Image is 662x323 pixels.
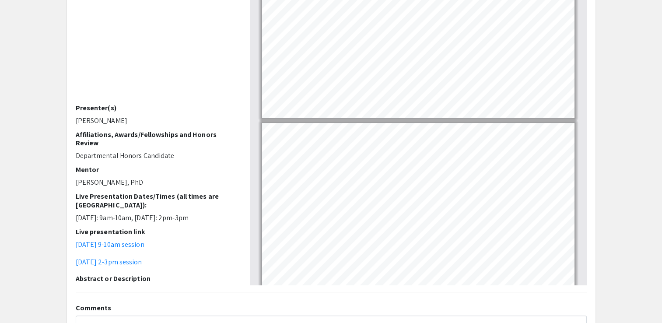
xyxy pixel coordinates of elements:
iframe: Chat [7,284,37,316]
h2: Live presentation link [76,228,237,236]
h2: Comments [76,304,587,312]
p: [PERSON_NAME], PhD [76,177,237,188]
h2: Presenter(s) [76,104,237,112]
h2: Abstract or Description [76,274,237,283]
div: Page 2 [258,119,578,302]
h2: Affiliations, Awards/Fellowships and Honors Review [76,130,237,147]
h2: Live Presentation Dates/Times (all times are [GEOGRAPHIC_DATA]): [76,192,237,209]
a: [DATE] 9-10am session [76,240,144,249]
p: [PERSON_NAME] [76,116,237,126]
a: [DATE] 2-3pm session [76,257,142,267]
h2: Mentor [76,165,237,174]
p: Departmental Honors Candidate [76,151,237,161]
p: [DATE]: 9am-10am, [DATE]: 2pm-3pm [76,213,237,223]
